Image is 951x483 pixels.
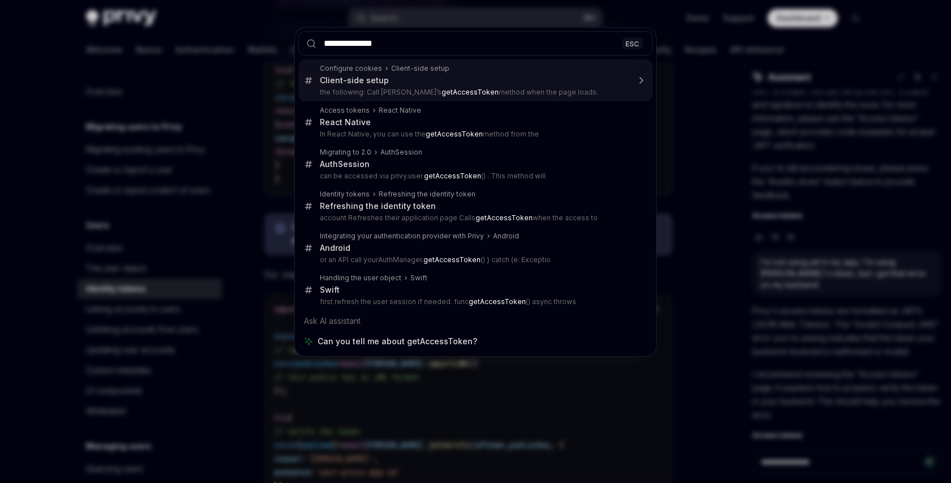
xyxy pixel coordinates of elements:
div: Swift [320,285,340,295]
div: ESC [622,37,642,49]
b: getAccessToken [469,297,526,306]
div: Swift [410,273,427,283]
div: Handling the user object [320,273,401,283]
p: In React Native, you can use the method from the [320,130,629,139]
div: AuthSession [320,159,370,169]
p: or an API call yourAuthManager. () } catch (e: Exceptio [320,255,629,264]
div: Access tokens [320,106,370,115]
p: can be accessed via privy.user. () . This method will [320,172,629,181]
p: the following: Call [PERSON_NAME]’s method when the page loads. [320,88,629,97]
div: Integrating your authentication provider with Privy [320,232,484,241]
div: React Native [379,106,421,115]
div: Android [320,243,350,253]
div: Refreshing the identity token [379,190,475,199]
p: first refresh the user session if needed. func () async throws [320,297,629,306]
div: AuthSession [380,148,422,157]
div: Android [493,232,519,241]
div: Migrating to 2.0 [320,148,371,157]
div: Refreshing the identity token [320,201,436,211]
b: getAccessToken [475,213,533,222]
div: Configure cookies [320,64,382,73]
div: Client-side setup [391,64,449,73]
div: React Native [320,117,371,127]
b: getAccessToken [426,130,483,138]
b: getAccessToken [423,255,481,264]
b: getAccessToken [424,172,481,180]
b: getAccessToken [442,88,499,96]
div: Ask AI assistant [298,311,653,331]
p: account Refreshes their application page Calls when the access to [320,213,629,223]
span: Can you tell me about getAccessToken? [318,336,477,347]
div: Client-side setup [320,75,389,86]
div: Identity tokens [320,190,370,199]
